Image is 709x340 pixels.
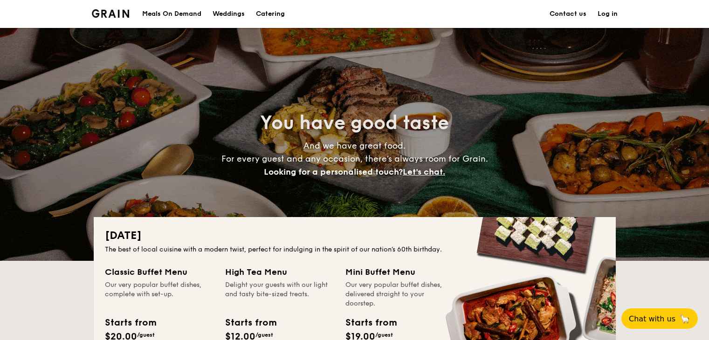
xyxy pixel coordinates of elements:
[137,332,155,338] span: /guest
[345,265,454,279] div: Mini Buffet Menu
[345,316,396,330] div: Starts from
[629,314,675,323] span: Chat with us
[264,167,403,177] span: Looking for a personalised touch?
[105,316,156,330] div: Starts from
[225,265,334,279] div: High Tea Menu
[92,9,130,18] a: Logotype
[260,112,449,134] span: You have good taste
[105,245,605,254] div: The best of local cuisine with a modern twist, perfect for indulging in the spirit of our nation’...
[92,9,130,18] img: Grain
[225,280,334,308] div: Delight your guests with our light and tasty bite-sized treats.
[105,228,605,243] h2: [DATE]
[375,332,393,338] span: /guest
[105,265,214,279] div: Classic Buffet Menu
[105,280,214,308] div: Our very popular buffet dishes, complete with set-up.
[679,313,690,324] span: 🦙
[621,308,698,329] button: Chat with us🦙
[225,316,276,330] div: Starts from
[255,332,273,338] span: /guest
[221,141,488,177] span: And we have great food. For every guest and any occasion, there’s always room for Grain.
[345,280,454,308] div: Our very popular buffet dishes, delivered straight to your doorstep.
[403,167,445,177] span: Let's chat.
